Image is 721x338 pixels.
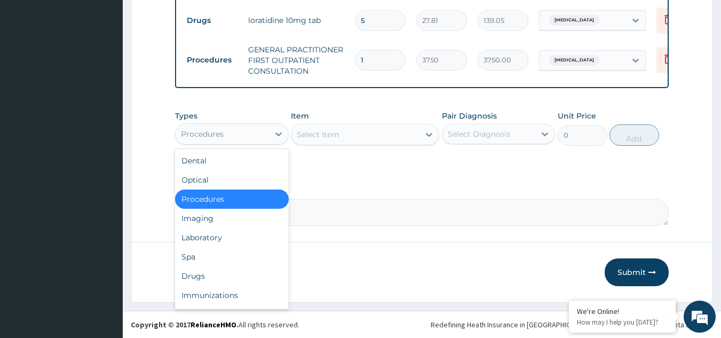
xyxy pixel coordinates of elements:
[549,15,599,26] span: [MEDICAL_DATA]
[297,129,339,140] div: Select Item
[175,286,289,305] div: Immunizations
[243,10,350,31] td: loratidine 10mg tab
[175,247,289,266] div: Spa
[577,318,668,327] p: How may I help you today?
[549,55,599,66] span: [MEDICAL_DATA]
[181,50,243,70] td: Procedures
[558,111,596,121] label: Unit Price
[442,111,497,121] label: Pair Diagnosis
[20,53,43,80] img: d_794563401_company_1708531726252_794563401
[175,5,201,31] div: Minimize live chat window
[131,320,239,329] strong: Copyright © 2017 .
[175,209,289,228] div: Imaging
[609,124,659,146] button: Add
[181,129,224,139] div: Procedures
[175,151,289,170] div: Dental
[431,319,713,330] div: Redefining Heath Insurance in [GEOGRAPHIC_DATA] using Telemedicine and Data Science!
[175,190,289,209] div: Procedures
[243,39,350,82] td: GENERAL PRACTITIONER FIRST OUTPATIENT CONSULTATION
[577,306,668,316] div: We're Online!
[175,305,289,324] div: Others
[175,228,289,247] div: Laboratory
[62,101,147,209] span: We're online!
[175,112,197,121] label: Types
[181,11,243,30] td: Drugs
[291,111,309,121] label: Item
[175,170,289,190] div: Optical
[56,60,179,74] div: Chat with us now
[175,266,289,286] div: Drugs
[123,311,721,338] footer: All rights reserved.
[175,184,669,193] label: Comment
[5,225,203,262] textarea: Type your message and hit 'Enter'
[448,129,510,139] div: Select Diagnosis
[191,320,236,329] a: RelianceHMO
[605,258,669,286] button: Submit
